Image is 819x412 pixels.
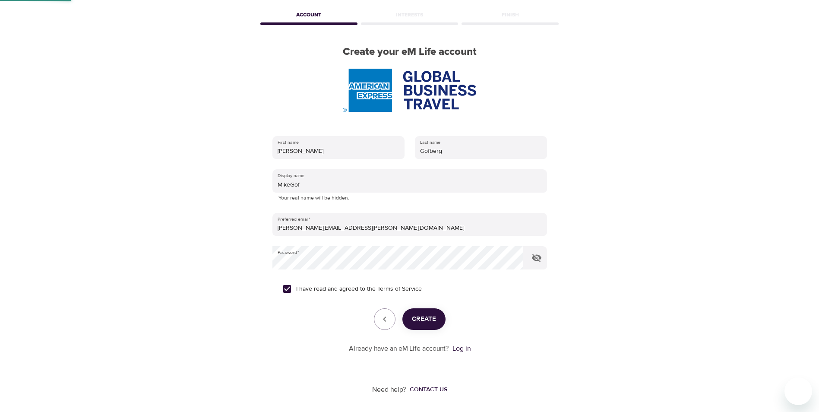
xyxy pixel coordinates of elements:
[296,285,422,294] span: I have read and agreed to the
[349,344,449,354] p: Already have an eM Life account?
[412,314,436,325] span: Create
[784,377,812,405] iframe: Button to launch messaging window
[452,344,471,353] a: Log in
[410,385,447,394] div: Contact us
[343,69,476,112] img: AmEx%20GBT%20logo.png
[402,308,446,330] button: Create
[406,385,447,394] a: Contact us
[278,194,541,203] p: Your real name will be hidden.
[259,46,561,58] h2: Create your eM Life account
[372,385,406,395] p: Need help?
[377,285,422,294] a: Terms of Service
